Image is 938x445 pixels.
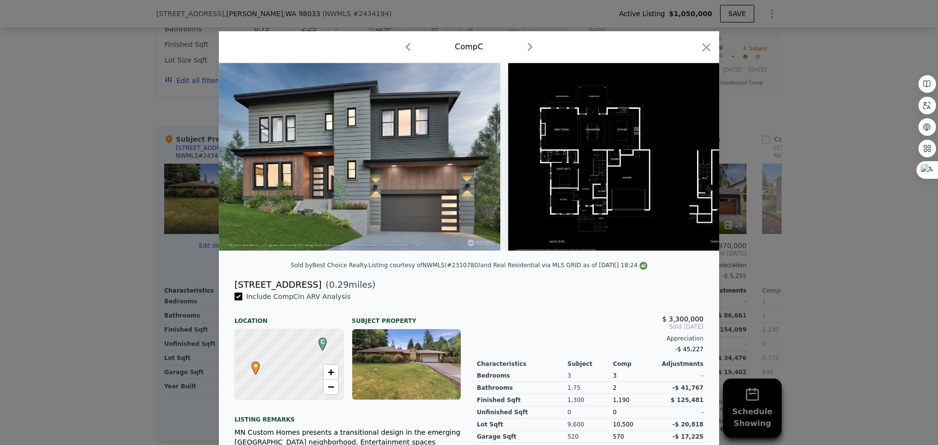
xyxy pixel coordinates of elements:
div: Appreciation [477,335,703,342]
div: 3 [568,370,613,382]
div: Comp [613,360,658,368]
img: Property Img [508,63,798,251]
span: -$ 41,767 [672,384,703,391]
div: 1,300 [568,394,613,406]
span: 0 [613,409,617,416]
div: Lot Sqft [477,419,568,431]
div: C [316,338,322,343]
span: -$ 45,227 [675,346,703,353]
div: Bathrooms [477,382,568,394]
span: C [316,338,329,346]
span: 1,190 [613,397,629,403]
div: Listing courtesy of NWMLS (#2310780) and Real Residential via MLS GRID as of [DATE] 18:24 [368,262,647,269]
div: Unfinished Sqft [477,406,568,419]
div: Location [234,309,344,325]
span: 0.29 [329,279,349,290]
div: 0 [568,406,613,419]
span: ( miles) [321,278,375,292]
div: Garage Sqft [477,431,568,443]
div: Listing remarks [234,408,461,424]
div: 1.75 [568,382,613,394]
span: -$ 20,818 [672,421,703,428]
span: Sold [DATE] [477,323,703,331]
div: Finished Sqft [477,394,568,406]
div: Comp C [455,41,483,53]
div: 2 [613,382,658,394]
span: • [249,359,262,373]
div: [STREET_ADDRESS] [234,278,321,292]
div: - [658,370,703,382]
img: NWMLS Logo [640,262,647,270]
span: -$ 17,225 [672,433,703,440]
div: - [658,406,703,419]
span: + [328,366,334,378]
span: Include Comp C in ARV Analysis [242,293,355,300]
div: Characteristics [477,360,568,368]
span: $ 125,481 [671,397,703,403]
a: Zoom out [323,380,338,394]
div: Sold by Best Choice Realty . [291,262,368,269]
div: Subject Property [352,309,461,325]
a: Zoom in [323,365,338,380]
span: 10,500 [613,421,633,428]
div: Adjustments [658,360,703,368]
span: 570 [613,433,624,440]
span: $ 3,300,000 [662,315,703,323]
div: Subject [568,360,613,368]
span: 3 [613,372,617,379]
div: • [249,361,255,367]
div: Bedrooms [477,370,568,382]
div: 520 [568,431,613,443]
span: − [328,381,334,393]
div: 9,600 [568,419,613,431]
img: Property Img [219,63,500,251]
